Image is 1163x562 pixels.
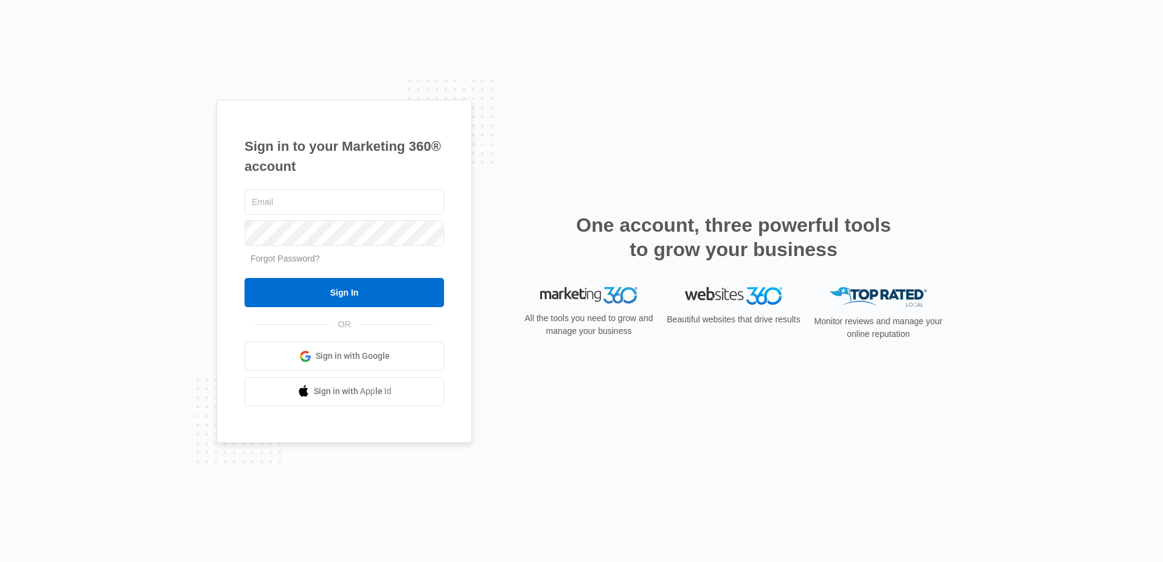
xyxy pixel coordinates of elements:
[245,377,444,406] a: Sign in with Apple Id
[245,342,444,371] a: Sign in with Google
[245,189,444,215] input: Email
[251,254,320,263] a: Forgot Password?
[521,312,657,338] p: All the tools you need to grow and manage your business
[330,318,359,331] span: OR
[316,350,390,363] span: Sign in with Google
[685,287,782,305] img: Websites 360
[830,287,927,307] img: Top Rated Local
[245,278,444,307] input: Sign In
[540,287,637,304] img: Marketing 360
[810,315,946,341] p: Monitor reviews and manage your online reputation
[665,313,802,326] p: Beautiful websites that drive results
[245,136,444,176] h1: Sign in to your Marketing 360® account
[314,385,392,398] span: Sign in with Apple Id
[572,213,895,262] h2: One account, three powerful tools to grow your business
